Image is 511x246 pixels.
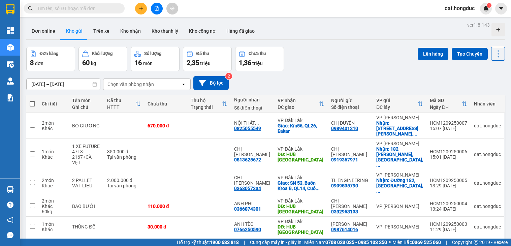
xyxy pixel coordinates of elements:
img: dashboard-icon [7,27,14,34]
div: 0392953133 [331,209,358,214]
div: ANH DUY [331,221,370,227]
div: THÙNG ĐỒ [72,224,100,229]
span: 8 [30,59,34,67]
svg: open [181,82,186,87]
button: Kho nhận [115,23,146,39]
strong: 0369 525 060 [412,240,441,245]
div: 0987614016 [331,227,358,232]
button: Hàng đã giao [221,23,260,39]
div: Đã thu [107,98,135,103]
div: VP Đắk Lắk [278,219,324,224]
th: Toggle SortBy [104,95,144,113]
div: Nhận: Đường 182, Tăng Nhơn Phú, TpHCM [376,178,423,194]
span: ... [316,186,320,191]
button: Kho thanh lý [146,23,184,39]
button: Trên xe [88,23,115,39]
button: Kho công nợ [184,23,221,39]
button: plus [135,3,147,14]
span: đơn [35,61,43,66]
div: dat.hongduc [474,224,501,229]
div: VP nhận [278,98,319,103]
button: Tạo Chuyến [452,48,488,60]
div: Khác [42,183,65,188]
div: VP [PERSON_NAME] [376,224,423,229]
div: ANH TÈO [234,221,271,227]
div: 0825055549 [234,126,261,131]
div: Mã GD [430,98,462,103]
div: DĐ: HUB TRUNG HÒA [278,204,324,214]
th: Toggle SortBy [373,95,426,113]
div: Trạng thái [191,104,222,110]
div: Số điện thoại [331,104,370,110]
span: Hỗ trợ kỹ thuật: [177,239,239,246]
div: dat.hongduc [474,204,501,209]
button: Lên hàng [418,48,448,60]
div: Nhân viên [474,101,501,106]
div: 1 món [42,221,65,227]
input: Select a date range. [27,79,100,90]
span: ... [376,162,380,168]
div: Người gửi [331,98,370,103]
div: HCM1209250007 [430,120,467,126]
div: Ghi chú [72,104,100,110]
button: Bộ lọc [193,76,229,90]
div: 670.000 đ [148,123,184,128]
div: Ngày ĐH [430,104,462,110]
div: Chưa thu [148,101,184,106]
div: Thu hộ [191,98,222,103]
div: HCM1209250003 [430,221,467,227]
div: HCM1209250005 [430,178,467,183]
div: 0813625672 [234,157,261,162]
div: 30.000 đ [148,224,184,229]
div: 350.000 đ [107,149,141,154]
div: VP [PERSON_NAME] [376,115,423,120]
button: Số lượng16món [131,47,180,71]
img: warehouse-icon [7,44,14,51]
div: Số lượng [144,51,161,56]
div: 1 món [42,149,65,154]
button: Đã thu2,35 triệu [183,47,232,71]
button: Đơn online [26,23,61,39]
div: Tên món [72,98,100,103]
div: dat.hongduc [474,180,501,186]
span: notification [7,217,13,223]
div: VP [PERSON_NAME] [376,172,423,178]
div: Nhận: 167 Nguyễn Thị Minh Khai, TDM [376,120,423,136]
div: Giao: SN 53, Buôn Kroa B, QL14, Cuôr Đăng, Cư Mga [278,180,324,191]
div: Người nhận [234,97,271,102]
sup: 2 [225,73,232,80]
span: aim [170,6,174,11]
span: ⚪️ [389,241,391,244]
span: 2,35 [187,59,199,67]
span: | [244,239,245,246]
div: DĐ: HUB TRUNG HÒA [278,152,324,162]
div: VP [PERSON_NAME] [376,141,423,146]
div: 0766250590 [234,227,261,232]
div: Đơn hàng [40,51,58,56]
div: 15:07 [DATE] [430,126,467,131]
div: Chọn văn phòng nhận [107,81,154,88]
img: warehouse-icon [7,78,14,85]
button: file-add [151,3,163,14]
div: Nhận: 182 Lê Đại Hành, Phú Thọ, HCM [376,146,423,168]
div: Chưa thu [249,51,266,56]
div: CHỊ VÂN [331,146,370,157]
div: CHỊ PHƯƠNG [234,146,271,157]
div: 1 XE FUTURE 47L8-2167+CÀ VẸT [72,144,100,165]
div: 2 món [42,178,65,183]
div: 0368057334 [234,186,261,191]
div: 13:24 [DATE] [430,206,467,212]
div: Khác [42,204,65,209]
div: Chi tiết [42,101,65,106]
span: file-add [154,6,159,11]
button: Đơn hàng8đơn [26,47,75,71]
span: 16 [134,59,142,67]
div: Khác [42,154,65,160]
button: aim [166,3,178,14]
div: DĐ: HUB TRUNG HÒA [278,224,324,235]
div: Tại văn phòng [107,183,141,188]
img: warehouse-icon [7,61,14,68]
div: ĐC giao [278,104,319,110]
span: plus [139,6,143,11]
div: VP Đắk Lắk [278,198,324,204]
